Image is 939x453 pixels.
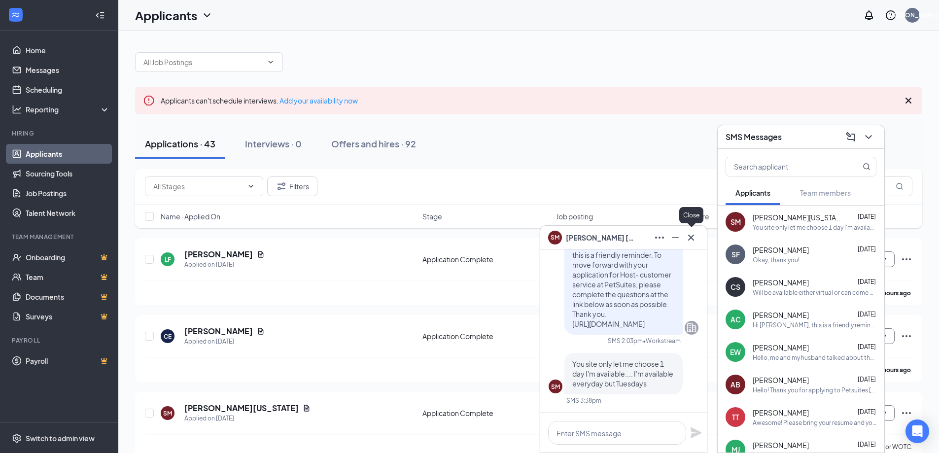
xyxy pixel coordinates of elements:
[572,359,673,388] span: You site only let me choose 1 day I'm available.... I'm available everyday but Tuesdays
[643,337,681,345] span: • Workstream
[26,80,110,100] a: Scheduling
[690,427,702,439] svg: Plane
[12,233,108,241] div: Team Management
[184,326,253,337] h5: [PERSON_NAME]
[165,255,171,264] div: LF
[267,58,275,66] svg: ChevronDown
[753,440,809,450] span: [PERSON_NAME]
[753,288,876,297] div: Will be available either virtual or can come down in person this weekend
[731,249,740,259] div: SF
[858,376,876,383] span: [DATE]
[858,278,876,285] span: [DATE]
[753,408,809,418] span: [PERSON_NAME]
[753,418,876,427] div: Awesome! Please bring your resume and your grooming portfolio to the interview. We look forward t...
[135,7,197,24] h1: Applicants
[276,180,287,192] svg: Filter
[843,129,859,145] button: ComposeMessage
[753,321,876,329] div: Hi [PERSON_NAME], this is a friendly reminder. To move forward with your application for Boarding...
[12,105,22,114] svg: Analysis
[753,310,809,320] span: [PERSON_NAME]
[858,311,876,318] span: [DATE]
[726,132,782,142] h3: SMS Messages
[551,383,560,391] div: SM
[858,408,876,416] span: [DATE]
[861,129,876,145] button: ChevronDown
[730,347,741,357] div: EW
[26,183,110,203] a: Job Postings
[735,188,770,197] span: Applicants
[12,336,108,345] div: Payroll
[556,211,593,221] span: Job posting
[245,138,302,150] div: Interviews · 0
[422,331,550,341] div: Application Complete
[858,213,876,220] span: [DATE]
[858,441,876,448] span: [DATE]
[683,230,699,245] button: Cross
[730,380,740,389] div: AB
[422,408,550,418] div: Application Complete
[685,232,697,244] svg: Cross
[863,163,870,171] svg: MagnifyingGlass
[422,254,550,264] div: Application Complete
[753,278,809,287] span: [PERSON_NAME]
[753,212,841,222] span: [PERSON_NAME][US_STATE]
[26,105,110,114] div: Reporting
[903,95,914,106] svg: Cross
[201,9,213,21] svg: ChevronDown
[184,414,311,423] div: Applied on [DATE]
[730,282,740,292] div: CS
[845,131,857,143] svg: ComposeMessage
[730,217,741,227] div: SM
[753,256,800,264] div: Okay, thank you!
[901,253,912,265] svg: Ellipses
[257,327,265,335] svg: Document
[26,144,110,164] a: Applicants
[896,182,904,190] svg: MagnifyingGlass
[753,375,809,385] span: [PERSON_NAME]
[885,9,897,21] svg: QuestionInfo
[12,129,108,138] div: Hiring
[184,260,265,270] div: Applied on [DATE]
[887,11,938,19] div: [PERSON_NAME]
[26,267,110,287] a: TeamCrown
[247,182,255,190] svg: ChevronDown
[863,131,874,143] svg: ChevronDown
[26,247,110,267] a: OnboardingCrown
[26,307,110,326] a: SurveysCrown
[143,57,263,68] input: All Job Postings
[608,337,643,345] div: SMS 2:03pm
[143,95,155,106] svg: Error
[572,241,674,328] span: Hi [PERSON_NAME][US_STATE], this is a friendly reminder. To move forward with your application fo...
[732,412,739,422] div: TT
[11,10,21,20] svg: WorkstreamLogo
[257,250,265,258] svg: Document
[863,9,875,21] svg: Notifications
[901,407,912,419] svg: Ellipses
[303,404,311,412] svg: Document
[161,96,358,105] span: Applicants can't schedule interviews.
[163,409,172,418] div: SM
[858,245,876,253] span: [DATE]
[669,232,681,244] svg: Minimize
[667,230,683,245] button: Minimize
[753,343,809,352] span: [PERSON_NAME]
[164,332,172,341] div: CE
[331,138,416,150] div: Offers and hires · 92
[422,211,442,221] span: Stage
[566,396,601,405] div: SMS 3:38pm
[279,96,358,105] a: Add your availability now
[753,223,876,232] div: You site only let me choose 1 day I'm available.... I'm available everyday but Tuesdays
[753,386,876,394] div: Hello! Thank you for applying to Petsuites [US_STATE][GEOGRAPHIC_DATA]! We are holding open inter...
[730,314,741,324] div: AC
[145,138,215,150] div: Applications · 43
[26,60,110,80] a: Messages
[686,322,697,334] svg: Company
[753,353,876,362] div: Hello, me and my husband talked about the job and at this time I am going to pass on the job but ...
[679,207,703,223] div: Close
[654,232,665,244] svg: Ellipses
[858,343,876,350] span: [DATE]
[875,289,911,297] b: 12 hours ago
[905,419,929,443] div: Open Intercom Messenger
[26,351,110,371] a: PayrollCrown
